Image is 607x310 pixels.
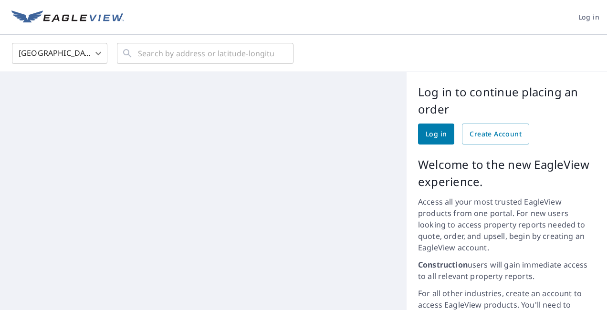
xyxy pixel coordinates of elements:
a: Create Account [462,124,529,145]
p: Access all your most trusted EagleView products from one portal. For new users looking to access ... [418,196,596,253]
span: Create Account [470,128,522,140]
div: [GEOGRAPHIC_DATA] [12,40,107,67]
p: users will gain immediate access to all relevant property reports. [418,259,596,282]
img: EV Logo [11,10,124,25]
p: Welcome to the new EagleView experience. [418,156,596,190]
span: Log in [578,11,599,23]
span: Log in [426,128,447,140]
p: Log in to continue placing an order [418,83,596,118]
a: Log in [418,124,454,145]
strong: Construction [418,259,468,270]
input: Search by address or latitude-longitude [138,40,274,67]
